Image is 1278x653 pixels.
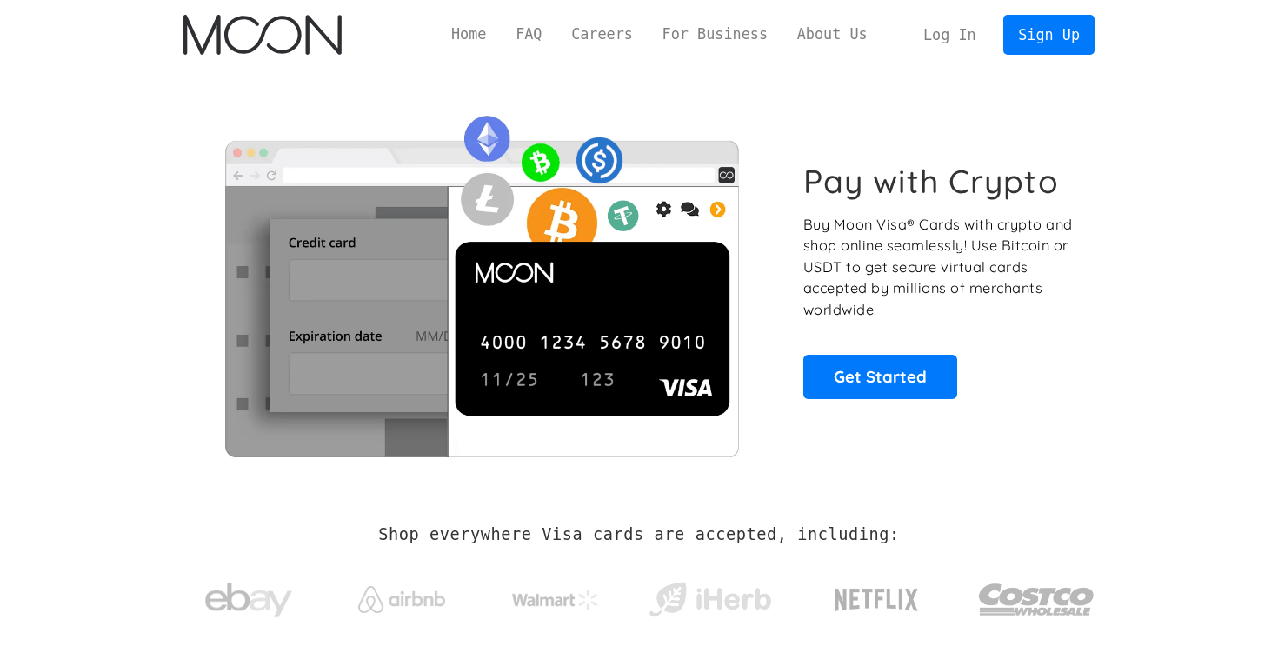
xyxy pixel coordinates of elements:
[358,586,445,613] img: Airbnb
[645,577,775,623] img: iHerb
[645,560,775,631] a: iHerb
[803,214,1075,321] p: Buy Moon Visa® Cards with crypto and shop online seamlessly! Use Bitcoin or USDT to get secure vi...
[803,355,957,398] a: Get Started
[782,23,882,45] a: About Us
[436,23,501,45] a: Home
[556,23,647,45] a: Careers
[501,23,556,45] a: FAQ
[337,569,467,622] a: Airbnb
[1003,15,1094,54] a: Sign Up
[799,561,955,630] a: Netflix
[909,16,990,54] a: Log In
[183,556,313,636] a: ebay
[183,15,341,55] a: home
[378,525,899,544] h2: Shop everywhere Visa cards are accepted, including:
[512,590,599,610] img: Walmart
[978,550,1095,641] a: Costco
[978,567,1095,632] img: Costco
[803,162,1059,201] h1: Pay with Crypto
[833,578,920,622] img: Netflix
[183,103,779,456] img: Moon Cards let you spend your crypto anywhere Visa is accepted.
[183,15,341,55] img: Moon Logo
[205,573,292,628] img: ebay
[491,572,621,619] a: Walmart
[648,23,782,45] a: For Business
